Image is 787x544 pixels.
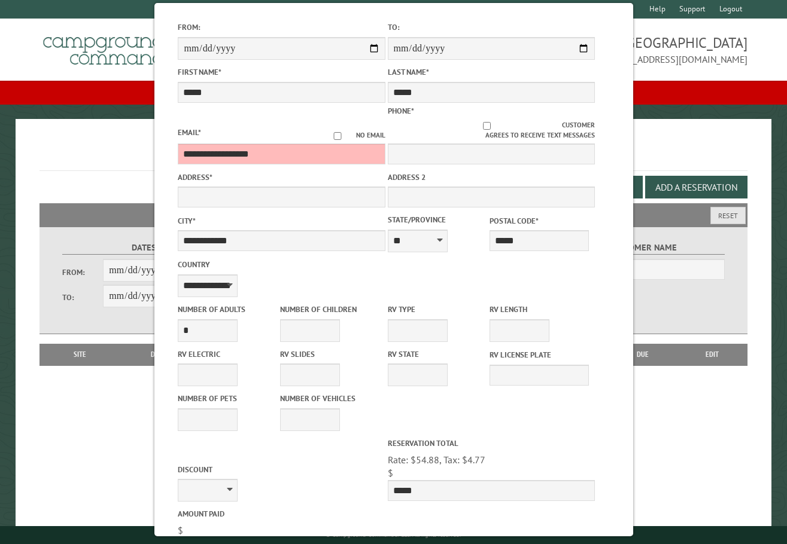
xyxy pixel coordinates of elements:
[178,259,385,270] label: Country
[489,215,588,227] label: Postal Code
[279,393,379,404] label: Number of Vehicles
[178,304,277,315] label: Number of Adults
[489,349,588,360] label: RV License Plate
[319,130,385,140] label: No email
[387,454,485,466] span: Rate: $54.88, Tax: $4.77
[178,349,277,360] label: RV Electric
[279,304,379,315] label: Number of Children
[114,344,205,365] th: Dates
[387,120,594,140] label: Customer agrees to receive text messages
[178,393,277,404] label: Number of Pets
[387,349,487,360] label: RV State
[178,508,385,519] label: Amount paid
[279,349,379,360] label: RV Slides
[412,122,562,130] input: Customer agrees to receive text messages
[387,304,487,315] label: RV Type
[610,344,676,365] th: Due
[62,267,103,278] label: From:
[178,524,183,536] span: $
[489,304,588,315] label: RV Length
[562,241,725,255] label: Customer Name
[387,214,487,225] label: State/Province
[387,438,594,449] label: Reservation Total
[178,66,385,78] label: First Name
[326,531,461,539] small: © Campground Commander LLC. All rights reserved.
[178,215,385,227] label: City
[178,22,385,33] label: From:
[645,176,748,198] button: Add a Reservation
[178,127,201,137] label: Email
[387,22,594,33] label: To:
[710,207,746,224] button: Reset
[45,344,114,365] th: Site
[62,292,103,303] label: To:
[387,66,594,78] label: Last Name
[319,132,355,140] input: No email
[178,464,385,475] label: Discount
[387,467,393,479] span: $
[178,172,385,183] label: Address
[676,344,748,365] th: Edit
[387,172,594,183] label: Address 2
[39,138,748,171] h1: Reservations
[39,203,748,226] h2: Filters
[62,241,225,255] label: Dates
[387,106,414,116] label: Phone
[39,23,189,70] img: Campground Commander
